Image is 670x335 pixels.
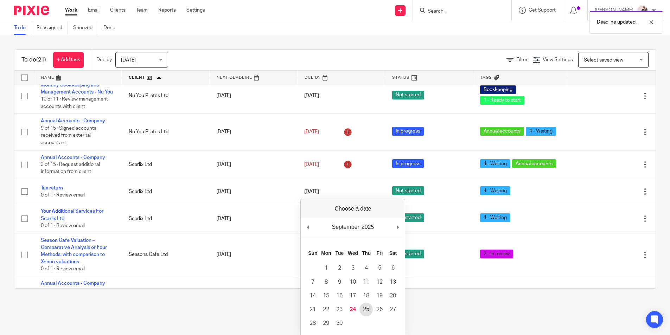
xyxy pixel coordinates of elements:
[512,159,556,168] span: Annual accounts
[386,303,400,316] button: 27
[122,114,210,150] td: Nu You Pilates Ltd
[346,261,359,275] button: 3
[41,155,105,160] a: Annual Accounts - Company
[392,159,424,168] span: In progress
[597,19,637,26] p: Deadline updated.
[348,250,358,256] abbr: Wednesday
[359,275,373,289] button: 11
[319,289,333,303] button: 15
[359,261,373,275] button: 4
[306,303,319,316] button: 21
[209,114,297,150] td: [DATE]
[41,118,105,123] a: Annual Accounts - Company
[360,222,375,232] div: 2025
[36,57,46,63] span: (21)
[319,303,333,316] button: 22
[516,57,528,62] span: Filter
[392,213,424,222] span: Not started
[480,250,513,258] span: 2 - In review
[333,261,346,275] button: 2
[480,127,524,136] span: Annual accounts
[319,261,333,275] button: 1
[304,94,319,98] span: [DATE]
[392,91,424,99] span: Not started
[122,233,210,276] td: Seasons Cafe Ltd
[386,261,400,275] button: 6
[389,250,397,256] abbr: Saturday
[333,316,346,330] button: 30
[41,238,107,264] a: Season Cafe Valuation – Comparative Analysis of Four Methods, with comparison to Xenon valuations
[14,6,49,15] img: Pixie
[122,204,210,233] td: Scarlix Ltd
[209,276,297,313] td: [DATE]
[41,193,85,198] span: 0 of 1 · Review email
[480,96,524,105] span: 1 - Ready to start
[480,76,492,79] span: Tags
[392,250,424,258] span: Not started
[41,288,96,308] span: 9 of 15 · Signed accounts received from external accountant
[333,275,346,289] button: 9
[333,303,346,316] button: 23
[304,189,319,194] span: [DATE]
[584,58,623,63] span: Select saved view
[346,275,359,289] button: 10
[331,222,360,232] div: September
[37,21,68,35] a: Reassigned
[386,275,400,289] button: 13
[41,223,85,228] span: 0 of 1 · Review email
[41,266,85,271] span: 0 of 1 · Review email
[158,7,176,14] a: Reports
[336,250,344,256] abbr: Tuesday
[543,57,573,62] span: View Settings
[41,162,100,174] span: 3 of 15 · Request additional information from client
[121,58,136,63] span: [DATE]
[73,21,98,35] a: Snoozed
[122,276,210,313] td: Seven Gingers Ltd
[110,7,126,14] a: Clients
[304,162,319,167] span: [DATE]
[14,21,31,35] a: To do
[122,150,210,179] td: Scarlix Ltd
[394,222,401,232] button: Next Month
[209,179,297,204] td: [DATE]
[209,204,297,233] td: [DATE]
[373,289,386,303] button: 19
[346,289,359,303] button: 17
[136,7,148,14] a: Team
[319,316,333,330] button: 29
[308,250,317,256] abbr: Sunday
[41,209,103,221] a: Your Additional Services For Scarlix Ltd
[480,85,516,94] span: Bookkeeping
[321,250,331,256] abbr: Monday
[65,7,77,14] a: Work
[333,289,346,303] button: 16
[209,150,297,179] td: [DATE]
[362,250,371,256] abbr: Thursday
[41,186,63,191] a: Tax return
[88,7,100,14] a: Email
[304,129,319,134] span: [DATE]
[526,127,556,136] span: 4 - Waiting
[41,126,96,145] span: 9 of 15 · Signed accounts received from external accountant
[480,186,510,195] span: 4 - Waiting
[306,316,319,330] button: 28
[306,289,319,303] button: 14
[209,78,297,114] td: [DATE]
[41,97,108,109] span: 10 of 11 · Review management accounts with client
[103,21,121,35] a: Done
[346,303,359,316] button: 24
[186,7,205,14] a: Settings
[392,127,424,136] span: In progress
[21,56,46,64] h1: To do
[319,275,333,289] button: 8
[122,179,210,204] td: Scarlix Ltd
[480,213,510,222] span: 4 - Waiting
[41,281,105,286] a: Annual Accounts - Company
[392,186,424,195] span: Not started
[209,233,297,276] td: [DATE]
[96,56,112,63] p: Due by
[304,222,311,232] button: Previous Month
[377,250,383,256] abbr: Friday
[359,303,373,316] button: 25
[373,275,386,289] button: 12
